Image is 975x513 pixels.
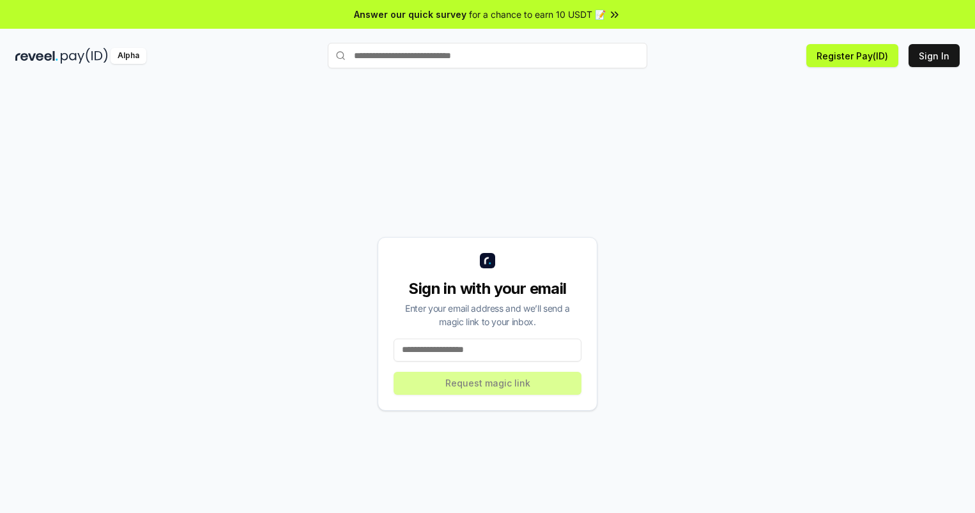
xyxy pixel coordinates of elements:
span: Answer our quick survey [354,8,466,21]
button: Register Pay(ID) [806,44,898,67]
img: reveel_dark [15,48,58,64]
div: Sign in with your email [394,279,581,299]
span: for a chance to earn 10 USDT 📝 [469,8,606,21]
div: Enter your email address and we’ll send a magic link to your inbox. [394,302,581,328]
div: Alpha [111,48,146,64]
img: logo_small [480,253,495,268]
img: pay_id [61,48,108,64]
button: Sign In [909,44,960,67]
